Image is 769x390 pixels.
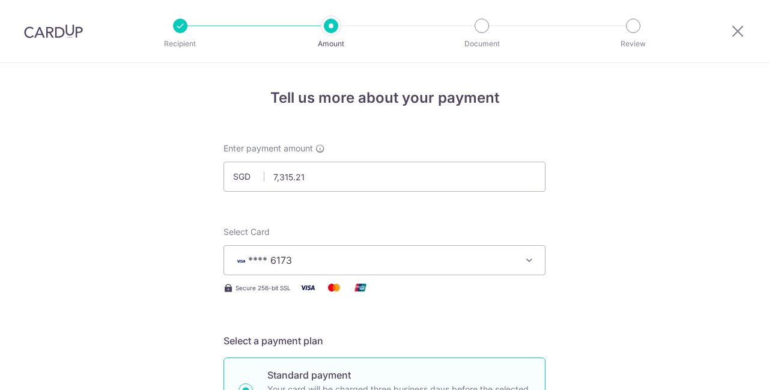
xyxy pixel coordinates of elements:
iframe: Opens a widget where you can find more information [692,354,757,384]
span: Secure 256-bit SSL [236,283,291,293]
span: SGD [233,171,264,183]
h5: Select a payment plan [223,334,546,348]
span: Enter payment amount [223,142,313,154]
img: Union Pay [348,280,372,295]
img: VISA [234,257,248,265]
img: Visa [296,280,320,295]
p: Amount [287,38,375,50]
span: translation missing: en.payables.payment_networks.credit_card.summary.labels.select_card [223,227,270,237]
p: Review [589,38,678,50]
h4: Tell us more about your payment [223,87,546,109]
img: CardUp [24,24,83,38]
input: 0.00 [223,162,546,192]
p: Document [437,38,526,50]
p: Standard payment [267,368,530,382]
p: Recipient [136,38,225,50]
img: Mastercard [322,280,346,295]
